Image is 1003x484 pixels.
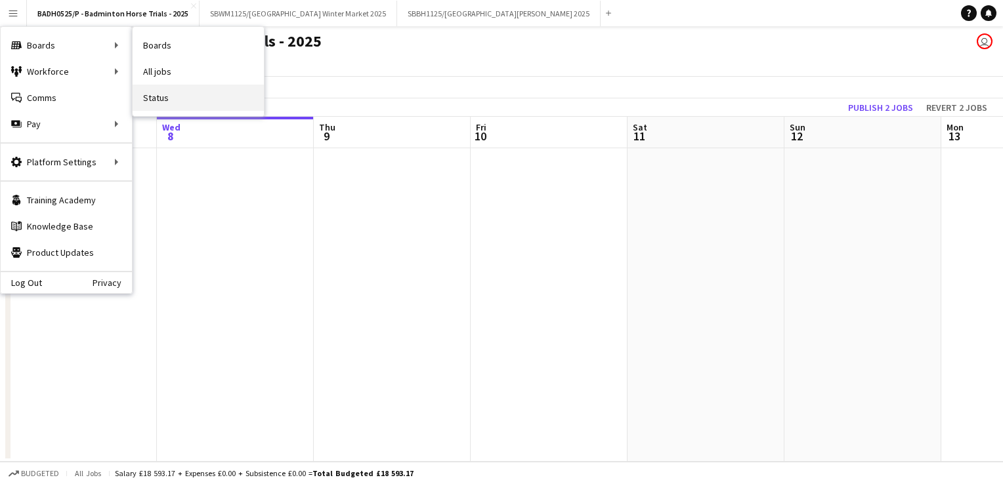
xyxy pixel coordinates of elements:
button: Publish 2 jobs [843,99,918,116]
div: Workforce [1,58,132,85]
a: Boards [133,32,264,58]
span: Wed [162,121,181,133]
span: 10 [474,129,486,144]
a: Log Out [1,277,42,288]
div: Pay [1,111,132,137]
span: 13 [945,129,964,144]
span: 11 [631,129,647,144]
button: SBWM1125/[GEOGRAPHIC_DATA] Winter Market 2025 [200,1,397,26]
a: Training Academy [1,187,132,213]
span: 12 [788,129,805,144]
a: Product Updates [1,239,132,266]
app-user-avatar: Grace Shorten [977,33,992,49]
a: Knowledge Base [1,213,132,239]
span: Sat [633,121,647,133]
span: 9 [317,129,335,144]
span: Sun [790,121,805,133]
span: Fri [476,121,486,133]
div: Platform Settings [1,149,132,175]
button: BADH0525/P - Badminton Horse Trials - 2025 [27,1,200,26]
div: Salary £18 593.17 + Expenses £0.00 + Subsistence £0.00 = [115,468,414,478]
span: Total Budgeted £18 593.17 [312,468,414,478]
a: Status [133,85,264,111]
span: 8 [160,129,181,144]
span: All jobs [72,468,104,478]
span: Mon [947,121,964,133]
a: Privacy [93,277,132,288]
button: Budgeted [7,466,61,481]
button: Revert 2 jobs [921,99,992,116]
span: Budgeted [21,469,59,478]
a: All jobs [133,58,264,85]
div: Boards [1,32,132,58]
span: Thu [319,121,335,133]
button: SBBH1125/[GEOGRAPHIC_DATA][PERSON_NAME] 2025 [397,1,601,26]
a: Comms [1,85,132,111]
